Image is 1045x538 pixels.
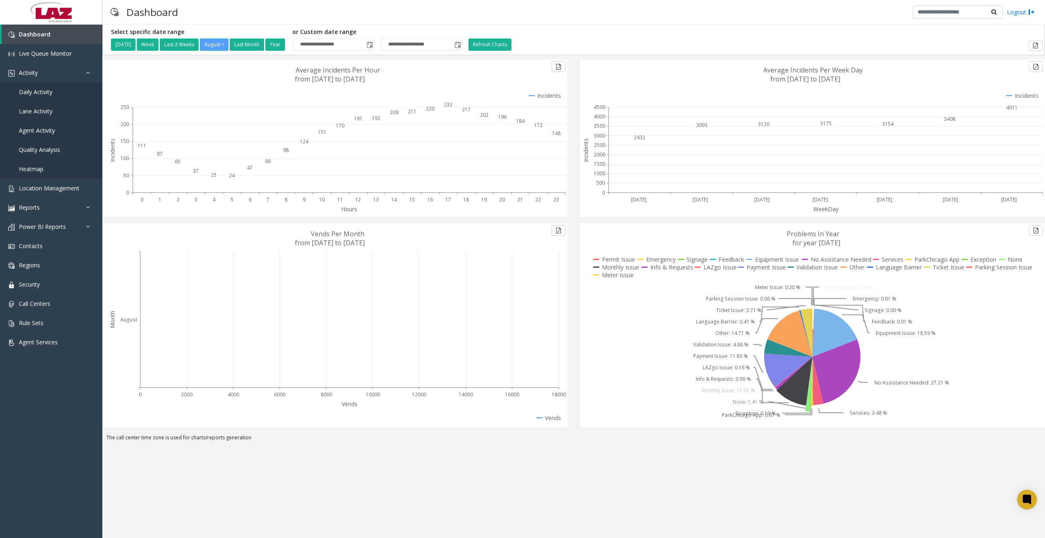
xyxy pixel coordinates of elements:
[19,107,52,115] span: Lane Activity
[295,238,365,247] text: from [DATE] to [DATE]
[19,69,38,77] span: Activity
[2,25,102,44] a: Dashboard
[355,196,361,203] text: 12
[758,121,769,128] text: 3120
[303,196,305,203] text: 9
[19,338,58,346] span: Agent Services
[631,196,647,203] text: [DATE]
[354,115,362,122] text: 191
[716,307,762,314] text: Ticket Issue: 3.71 %
[1029,61,1043,72] button: Export to pdf
[342,400,357,408] text: Vends
[19,242,43,250] span: Contacts
[295,75,365,84] text: from [DATE] to [DATE]
[444,101,452,108] text: 232
[19,165,43,173] span: Heatmap
[267,196,269,203] text: 7
[373,196,379,203] text: 13
[498,113,507,120] text: 196
[735,410,776,417] text: Exception: 0.19 %
[229,172,235,179] text: 24
[702,387,755,394] text: Monthly Issue: 11.01 %
[228,391,239,398] text: 4000
[763,66,863,75] text: Average Incidents Per Week Day
[1006,104,1018,111] text: 4011
[337,196,343,203] text: 11
[850,409,887,416] text: Services: 3.48 %
[594,104,605,111] text: 4500
[412,391,426,398] text: 12000
[292,29,462,36] h5: or Custom date range
[247,164,253,171] text: 47
[19,146,60,154] span: Quality Analysis
[535,196,541,203] text: 22
[8,51,15,57] img: 'icon'
[408,108,416,115] text: 211
[249,196,251,203] text: 6
[296,66,380,75] text: Average Incidents Per Hour
[445,196,451,203] text: 17
[874,379,949,386] text: No Assistance Needed: 27.21 %
[1029,225,1043,236] button: Export to pdf
[341,205,357,213] text: Hours
[696,375,751,382] text: Info & Requests: 0.99 %
[594,132,605,139] text: 3000
[706,295,776,302] text: Parking Session Issue: 0.06 %
[427,196,433,203] text: 16
[120,316,137,323] text: August
[193,167,199,174] text: 37
[812,196,828,203] text: [DATE]
[594,151,605,158] text: 2000
[139,391,142,398] text: 0
[813,205,839,213] text: WeekDay
[1001,196,1017,203] text: [DATE]
[463,196,469,203] text: 18
[137,38,158,51] button: Week
[120,155,129,162] text: 100
[853,295,896,302] text: Emergency: 0.01 %
[120,104,129,111] text: 250
[552,61,565,72] button: Export to pdf
[787,229,839,238] text: Problems In Year
[1028,8,1035,16] img: logout
[200,38,228,51] button: August
[311,229,364,238] text: Vends Per Month
[8,262,15,269] img: 'icon'
[19,319,43,327] span: Rule Sets
[876,330,936,337] text: Equipment Issue: 18.59 %
[274,391,285,398] text: 6000
[109,138,116,162] text: Incidents
[319,196,325,203] text: 10
[19,127,55,134] span: Agent Activity
[409,196,415,203] text: 15
[176,196,179,203] text: 2
[19,280,40,288] span: Security
[230,38,264,51] button: Last Month
[19,223,66,231] span: Power BI Reports
[8,185,15,192] img: 'icon'
[391,196,397,203] text: 14
[140,196,143,203] text: 0
[715,330,750,337] text: Other: 14.71 %
[283,147,289,154] text: 98
[195,196,197,203] text: 3
[553,196,559,203] text: 23
[265,158,271,165] text: 66
[517,196,523,203] text: 21
[19,300,50,307] span: Call Centers
[1007,8,1035,16] a: Logout
[453,39,462,50] span: Toggle popup
[102,434,1045,445] div: The call center time zone is used for charts/reports generation
[755,284,801,291] text: Meter Issue: 0.20 %
[944,115,955,122] text: 3408
[552,391,566,398] text: 18000
[943,196,958,203] text: [DATE]
[8,339,15,346] img: 'icon'
[19,30,50,38] span: Dashboard
[19,203,40,211] span: Reports
[594,142,605,149] text: 2500
[820,120,832,127] text: 3175
[390,109,398,116] text: 209
[693,353,748,359] text: Payment Issue: 11.83 %
[8,301,15,307] img: 'icon'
